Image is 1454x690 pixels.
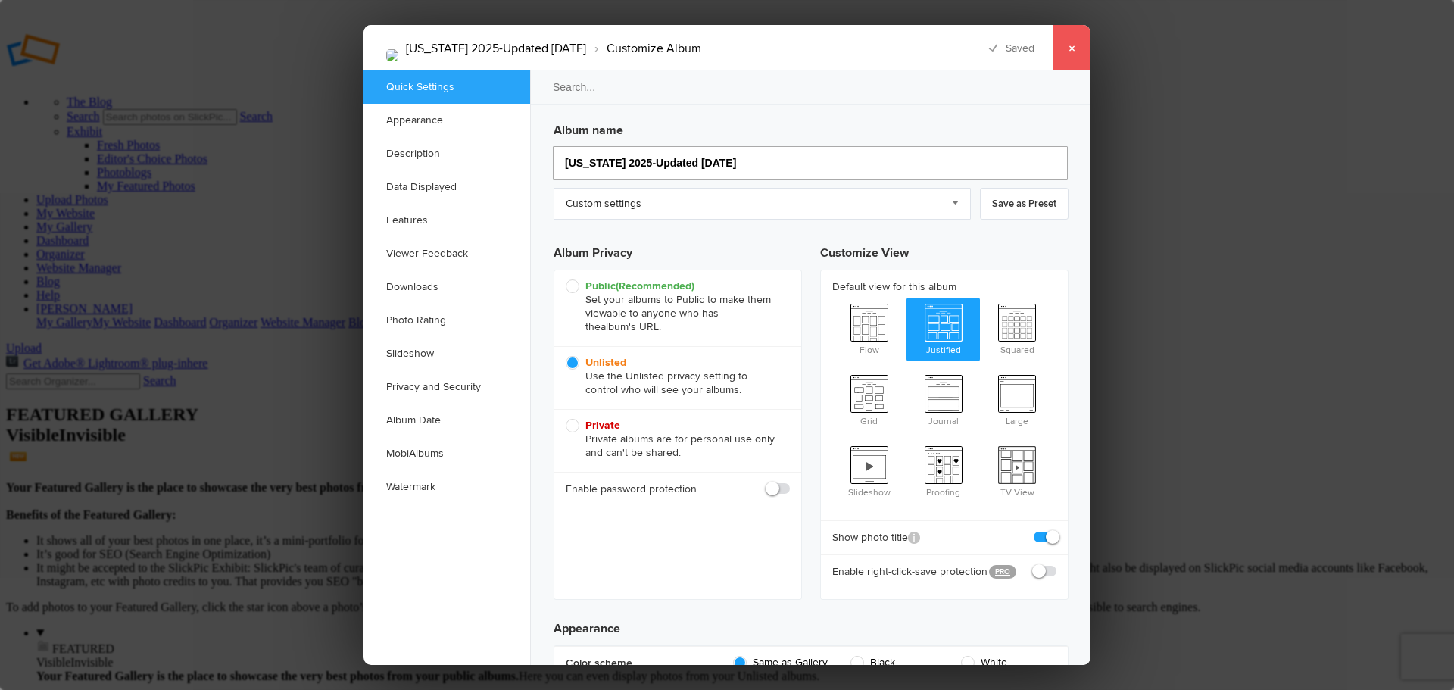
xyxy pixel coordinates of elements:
a: MobiAlbums [363,437,530,470]
span: Use the Unlisted privacy setting to control who will see your albums. [566,356,782,397]
a: Data Displayed [363,170,530,204]
h3: Album name [554,115,1069,139]
span: album's URL. [601,320,661,333]
b: Private [585,419,620,432]
a: Album Date [363,404,530,437]
a: Description [363,137,530,170]
b: Default view for this album [832,279,1056,295]
span: Large [980,369,1054,429]
li: Customize Album [586,36,701,61]
a: Privacy and Security [363,370,530,404]
span: Grid [832,369,906,429]
a: × [1053,25,1090,70]
b: Enable password protection [566,482,697,497]
b: Enable right-click-save protection [832,564,978,579]
img: US7933.jpg [386,49,398,61]
span: Journal [906,369,981,429]
span: Slideshow [832,440,906,501]
span: Set your albums to Public to make them viewable to anyone who has the [566,279,782,334]
input: Search... [529,70,1093,105]
a: Features [363,204,530,237]
span: White [961,656,1049,670]
b: Show photo title [832,530,920,545]
li: [US_STATE] 2025-Updated [DATE] [406,36,586,61]
b: Public [585,279,694,292]
a: Viewer Feedback [363,237,530,270]
span: Justified [906,298,981,358]
a: Quick Settings [363,70,530,104]
span: Same as Gallery [733,656,828,670]
span: Squared [980,298,1054,358]
a: Photo Rating [363,304,530,337]
span: Black [850,656,938,670]
a: Appearance [363,104,530,137]
span: Private albums are for personal use only and can't be shared. [566,419,782,460]
span: TV View [980,440,1054,501]
b: Unlisted [585,356,626,369]
b: Color scheme [566,656,717,671]
a: PRO [989,565,1016,579]
a: Slideshow [363,337,530,370]
h3: Customize View [820,232,1069,270]
span: Proofing [906,440,981,501]
a: Watermark [363,470,530,504]
a: Downloads [363,270,530,304]
h3: Appearance [554,607,1069,638]
h3: Album Privacy [554,232,802,270]
a: Custom settings [554,188,971,220]
a: Save as Preset [980,188,1069,220]
i: (Recommended) [616,279,694,292]
span: Flow [832,298,906,358]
